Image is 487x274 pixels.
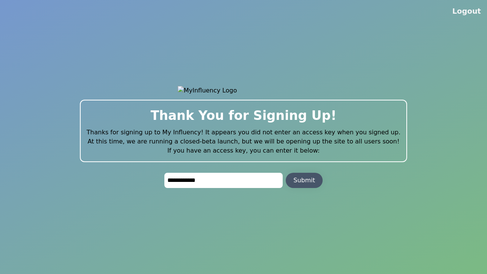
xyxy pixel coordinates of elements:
[87,137,401,146] p: At this time, we are running a closed-beta launch, but we will be opening up the site to all user...
[452,6,481,17] button: Logout
[178,86,310,95] img: MyInfluency Logo
[293,176,315,185] div: Submit
[286,173,323,188] button: Submit
[87,128,401,137] p: Thanks for signing up to My Influency! It appears you did not enter an access key when you signed...
[87,146,401,155] p: If you have an access key, you can enter it below:
[87,107,401,125] h2: Thank You for Signing Up!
